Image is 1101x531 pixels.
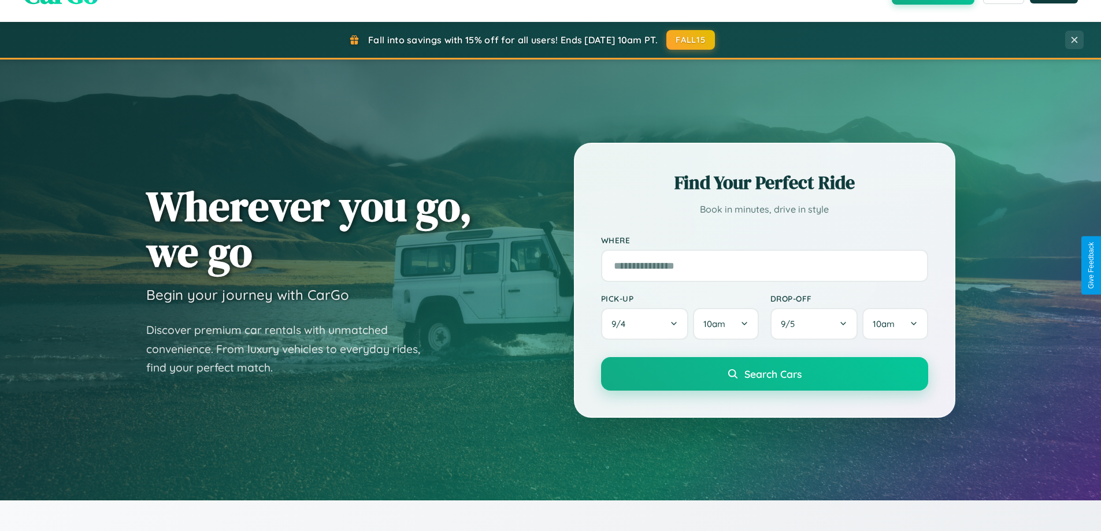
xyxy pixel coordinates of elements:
button: 10am [693,308,758,340]
button: 9/5 [770,308,858,340]
p: Book in minutes, drive in style [601,201,928,218]
span: 9 / 4 [611,318,631,329]
label: Where [601,235,928,245]
span: 9 / 5 [781,318,800,329]
span: 10am [873,318,895,329]
label: Drop-off [770,294,928,303]
span: 10am [703,318,725,329]
span: Fall into savings with 15% off for all users! Ends [DATE] 10am PT. [368,34,658,46]
h1: Wherever you go, we go [146,183,472,274]
div: Give Feedback [1087,242,1095,289]
button: Search Cars [601,357,928,391]
span: Search Cars [744,367,802,380]
button: 9/4 [601,308,689,340]
p: Discover premium car rentals with unmatched convenience. From luxury vehicles to everyday rides, ... [146,321,435,377]
h2: Find Your Perfect Ride [601,170,928,195]
h3: Begin your journey with CarGo [146,286,349,303]
button: 10am [862,308,928,340]
label: Pick-up [601,294,759,303]
button: FALL15 [666,30,715,50]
